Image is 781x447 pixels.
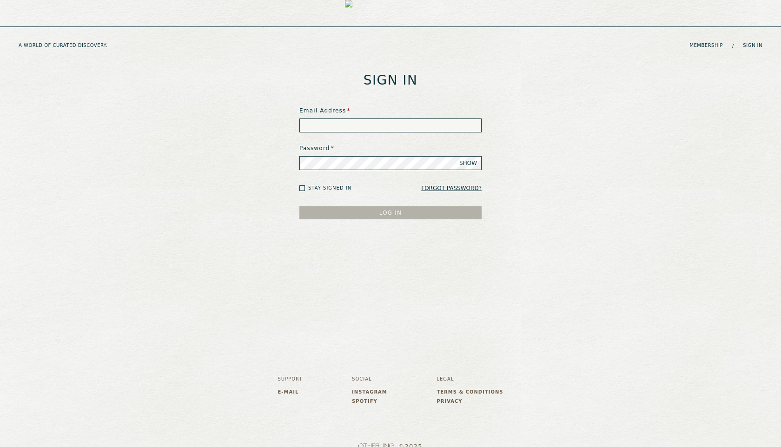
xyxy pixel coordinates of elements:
[421,182,482,195] a: Forgot Password?
[278,376,303,382] h3: Support
[743,43,762,48] a: Sign in
[278,389,303,395] a: E-mail
[352,389,387,395] a: Instagram
[299,144,482,152] label: Password
[437,376,503,382] h3: Legal
[352,399,387,404] a: Spotify
[299,206,482,219] button: LOG IN
[352,376,387,382] h3: Social
[437,389,503,395] a: Terms & Conditions
[308,184,351,191] label: Stay signed in
[689,43,723,48] a: Membership
[19,43,144,48] h5: A WORLD OF CURATED DISCOVERY.
[299,106,482,115] label: Email Address
[437,399,503,404] a: Privacy
[459,159,477,167] span: SHOW
[732,42,734,49] span: /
